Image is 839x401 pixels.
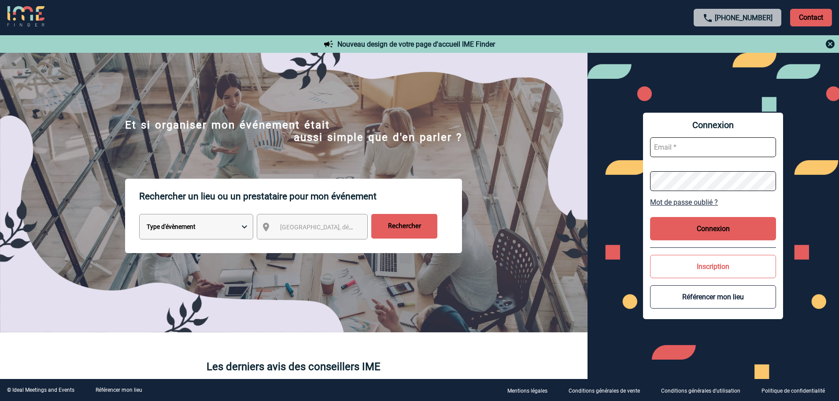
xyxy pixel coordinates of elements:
p: Conditions générales de vente [569,388,640,394]
button: Connexion [650,217,776,240]
a: Référencer mon lieu [96,387,142,393]
img: call-24-px.png [702,13,713,23]
a: Politique de confidentialité [754,386,839,394]
span: Connexion [650,120,776,130]
a: [PHONE_NUMBER] [715,14,772,22]
p: Mentions légales [507,388,547,394]
p: Conditions générales d'utilisation [661,388,740,394]
p: Rechercher un lieu ou un prestataire pour mon événement [139,179,462,214]
a: Conditions générales d'utilisation [654,386,754,394]
button: Référencer mon lieu [650,285,776,309]
p: Contact [790,9,832,26]
button: Inscription [650,255,776,278]
p: Politique de confidentialité [761,388,825,394]
span: [GEOGRAPHIC_DATA], département, région... [280,224,403,231]
a: Conditions générales de vente [562,386,654,394]
a: Mentions légales [500,386,562,394]
input: Rechercher [371,214,437,239]
input: Email * [650,137,776,157]
a: Mot de passe oublié ? [650,198,776,206]
div: © Ideal Meetings and Events [7,387,74,393]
